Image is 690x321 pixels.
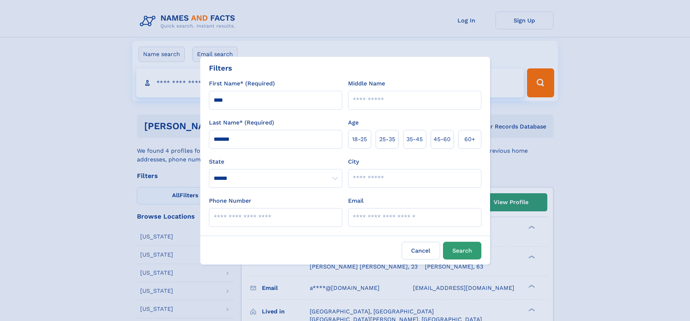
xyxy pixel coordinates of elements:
[352,135,367,144] span: 18‑25
[434,135,451,144] span: 45‑60
[402,242,440,259] label: Cancel
[379,135,395,144] span: 25‑35
[443,242,481,259] button: Search
[464,135,475,144] span: 60+
[406,135,423,144] span: 35‑45
[348,157,359,166] label: City
[209,157,342,166] label: State
[348,118,359,127] label: Age
[209,63,232,73] div: Filters
[348,79,385,88] label: Middle Name
[348,197,364,205] label: Email
[209,118,274,127] label: Last Name* (Required)
[209,79,275,88] label: First Name* (Required)
[209,197,251,205] label: Phone Number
